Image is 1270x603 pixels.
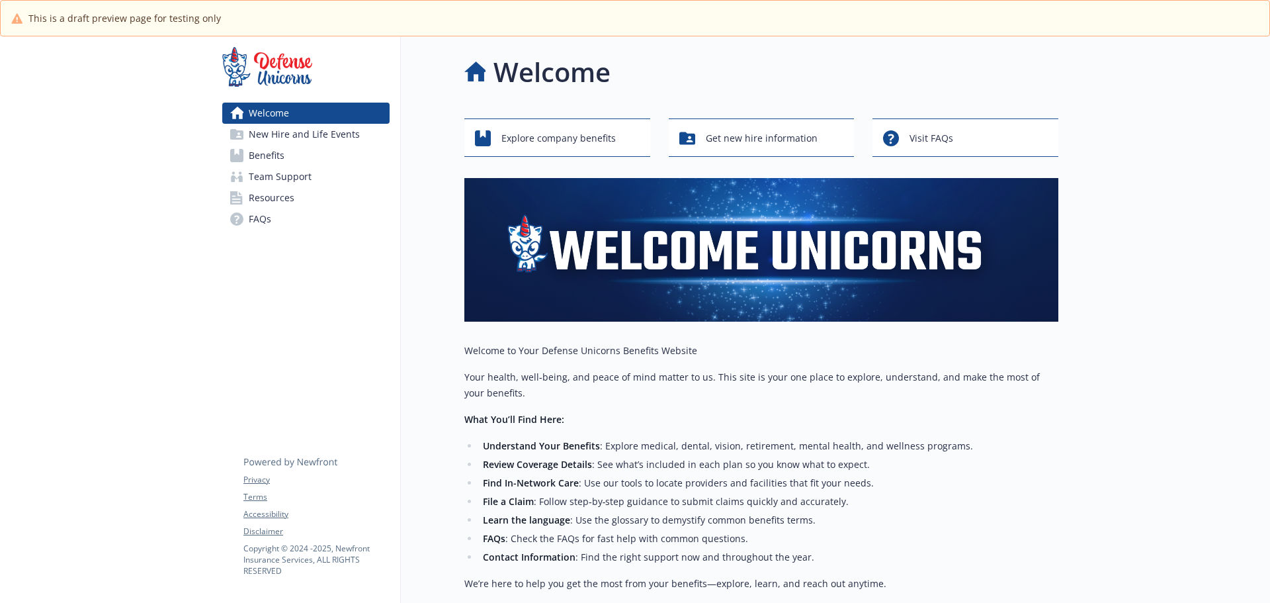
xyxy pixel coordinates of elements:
a: Accessibility [243,508,389,520]
img: overview page banner [464,178,1058,322]
strong: What You’ll Find Here: [464,413,564,426]
strong: Find In-Network Care [483,477,579,489]
a: Privacy [243,474,389,486]
a: Terms [243,491,389,503]
button: Explore company benefits [464,118,650,157]
strong: File a Claim [483,495,534,508]
strong: Review Coverage Details [483,458,592,471]
span: Benefits [249,145,284,166]
li: : Find the right support now and throughout the year. [479,549,1058,565]
li: : Use the glossary to demystify common benefits terms. [479,512,1058,528]
a: Disclaimer [243,526,389,537]
p: Copyright © 2024 - 2025 , Newfront Insurance Services, ALL RIGHTS RESERVED [243,543,389,577]
h1: Welcome [493,52,611,92]
li: : Use our tools to locate providers and facilities that fit your needs. [479,475,1058,491]
a: Welcome [222,103,390,124]
li: : Follow step‑by‑step guidance to submit claims quickly and accurately. [479,494,1058,510]
a: Resources [222,187,390,209]
a: Team Support [222,166,390,187]
span: Welcome [249,103,289,124]
span: Visit FAQs [910,126,953,151]
a: New Hire and Life Events [222,124,390,145]
span: FAQs [249,209,271,230]
strong: Contact Information [483,551,575,563]
span: New Hire and Life Events [249,124,360,145]
span: This is a draft preview page for testing only [28,11,221,25]
li: : Explore medical, dental, vision, retirement, mental health, and wellness programs. [479,438,1058,454]
li: : See what’s included in each plan so you know what to expect. [479,457,1058,473]
button: Visit FAQs [872,118,1058,157]
span: Team Support [249,166,312,187]
p: We’re here to help you get the most from your benefits—explore, learn, and reach out anytime. [464,576,1058,592]
p: Your health, well‑being, and peace of mind matter to us. This site is your one place to explore, ... [464,369,1058,401]
strong: Understand Your Benefits [483,440,600,452]
strong: Learn the language [483,514,570,526]
button: Get new hire information [669,118,855,157]
li: : Check the FAQs for fast help with common questions. [479,531,1058,547]
a: FAQs [222,209,390,230]
span: Explore company benefits [501,126,616,151]
span: Resources [249,187,294,209]
strong: FAQs [483,532,505,545]
p: Welcome to Your Defense Unicorns Benefits Website [464,343,1058,359]
span: Get new hire information [706,126,818,151]
a: Benefits [222,145,390,166]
